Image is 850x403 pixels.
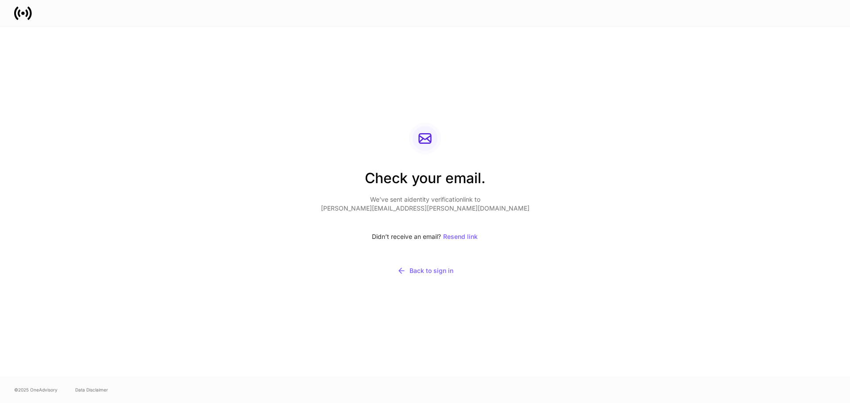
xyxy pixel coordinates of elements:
[443,234,478,240] div: Resend link
[321,261,529,281] button: Back to sign in
[14,386,58,393] span: © 2025 OneAdvisory
[443,227,478,246] button: Resend link
[321,169,529,195] h2: Check your email.
[397,266,453,275] div: Back to sign in
[321,227,529,246] div: Didn’t receive an email?
[75,386,108,393] a: Data Disclaimer
[321,195,529,213] p: We’ve sent a identity verification link to [PERSON_NAME][EMAIL_ADDRESS][PERSON_NAME][DOMAIN_NAME]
